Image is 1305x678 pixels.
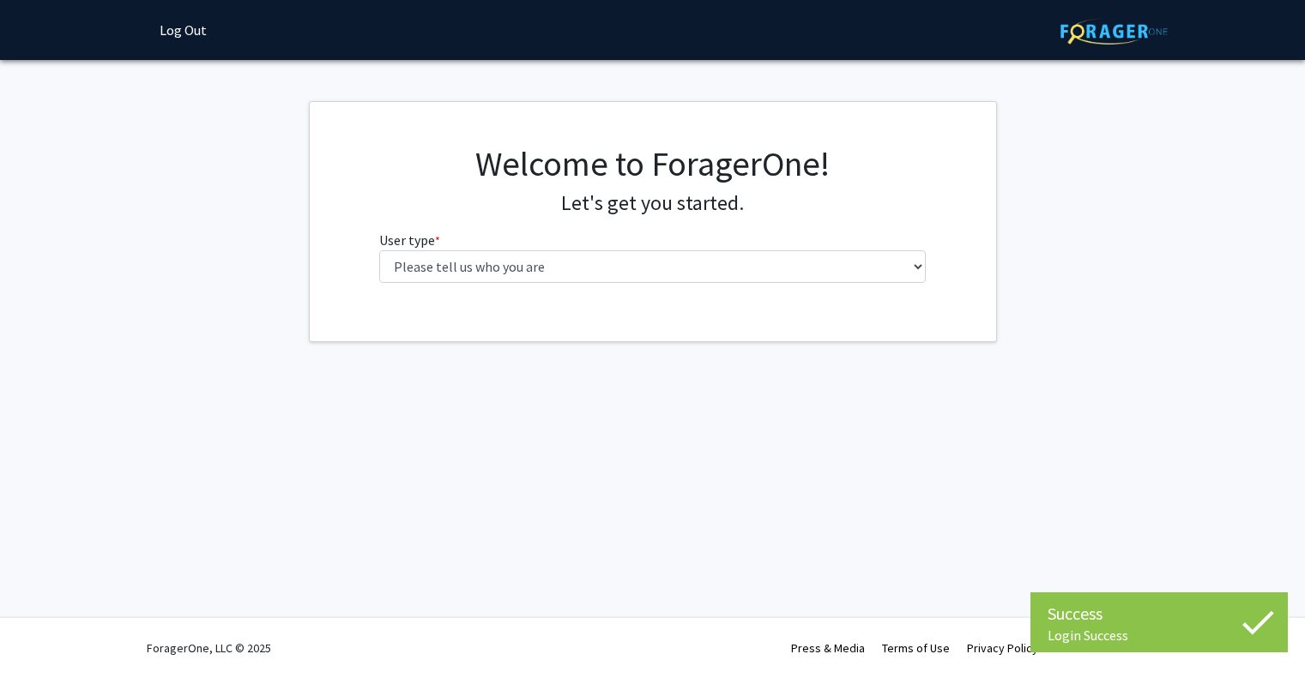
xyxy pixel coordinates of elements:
div: ForagerOne, LLC © 2025 [147,618,271,678]
label: User type [379,230,440,250]
a: Privacy Policy [967,640,1038,656]
h4: Let's get you started. [379,191,926,216]
img: ForagerOne Logo [1060,18,1168,45]
div: Login Success [1048,627,1271,644]
h1: Welcome to ForagerOne! [379,143,926,184]
a: Terms of Use [882,640,950,656]
a: Press & Media [791,640,865,656]
div: Success [1048,601,1271,627]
